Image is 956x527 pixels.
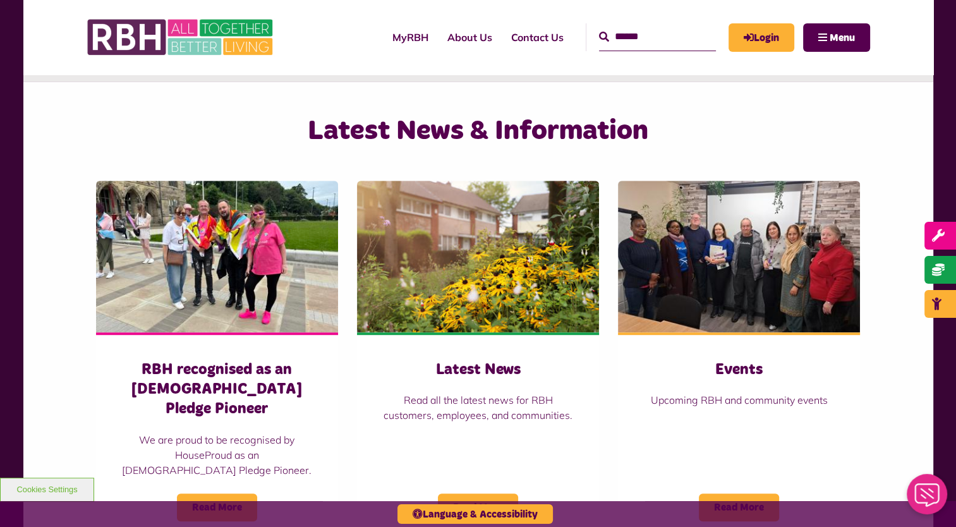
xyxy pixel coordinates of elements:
[803,23,870,52] button: Navigation
[121,360,313,420] h3: RBH recognised as an [DEMOGRAPHIC_DATA] Pledge Pioneer
[382,360,574,380] h3: Latest News
[397,504,553,524] button: Language & Accessibility
[729,23,794,52] a: MyRBH
[599,23,716,51] input: Search
[383,20,438,54] a: MyRBH
[177,494,257,521] span: Read More
[357,181,599,332] img: SAZ MEDIA RBH HOUSING4
[96,181,338,332] img: RBH customers and colleagues at the Rochdale Pride event outside the town hall
[643,360,835,380] h3: Events
[643,392,835,408] p: Upcoming RBH and community events
[87,13,276,62] img: RBH
[382,392,574,423] p: Read all the latest news for RBH customers, employees, and communities.
[438,494,518,521] span: Read More
[438,20,502,54] a: About Us
[618,181,860,332] img: Group photo of customers and colleagues at Spotland Community Centre
[502,20,573,54] a: Contact Us
[699,494,779,521] span: Read More
[217,113,739,149] h2: Latest News & Information
[830,33,855,43] span: Menu
[121,432,313,478] p: We are proud to be recognised by HouseProud as an [DEMOGRAPHIC_DATA] Pledge Pioneer.
[899,470,956,527] iframe: Netcall Web Assistant for live chat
